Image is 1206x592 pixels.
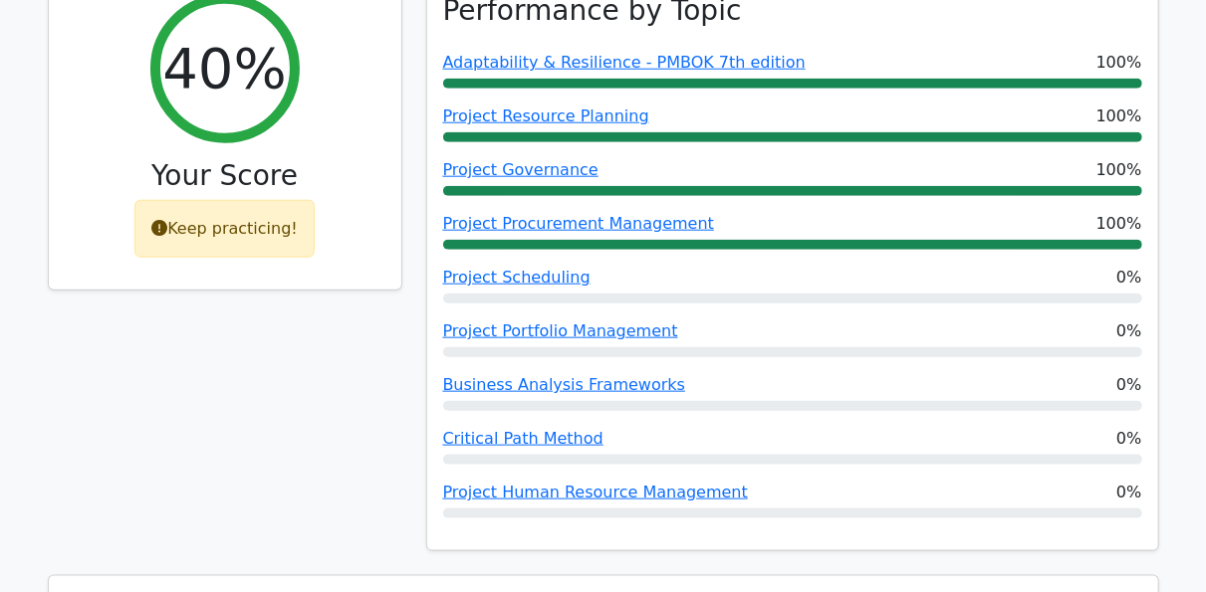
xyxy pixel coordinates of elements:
[443,53,806,72] a: Adaptability & Resilience - PMBOK 7th edition
[1096,104,1142,128] span: 100%
[443,268,591,287] a: Project Scheduling
[134,200,315,258] div: Keep practicing!
[1116,481,1141,504] span: 0%
[1116,427,1141,451] span: 0%
[443,160,599,179] a: Project Governance
[65,159,385,193] h3: Your Score
[1116,319,1141,343] span: 0%
[162,35,286,101] h2: 40%
[443,375,686,394] a: Business Analysis Frameworks
[1116,266,1141,290] span: 0%
[443,483,748,501] a: Project Human Resource Management
[1096,51,1142,75] span: 100%
[1096,212,1142,236] span: 100%
[1116,373,1141,397] span: 0%
[443,321,678,340] a: Project Portfolio Management
[443,214,715,233] a: Project Procurement Management
[443,106,649,125] a: Project Resource Planning
[1096,158,1142,182] span: 100%
[443,429,603,448] a: Critical Path Method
